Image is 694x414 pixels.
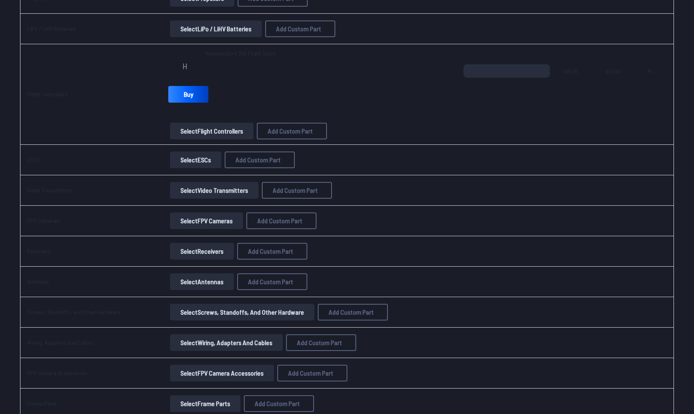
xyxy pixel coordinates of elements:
button: SelectScrews, Standoffs, and Other Hardware [170,304,314,321]
button: Add Custom Part [237,273,307,290]
button: SelectFrame Parts [170,395,241,412]
a: Flight Controllers [27,91,68,98]
span: 109.00 [605,64,626,104]
button: Add Custom Part [277,365,347,381]
span: Add Custom Part [257,217,302,224]
button: Add Custom Part [244,395,314,412]
a: Antennas [27,278,49,285]
button: SelectReceivers [170,243,234,260]
button: Add Custom Part [318,304,388,321]
a: Buy [168,86,208,103]
a: SelectFlight Controllers [168,123,255,139]
a: Wiring, Adapters and Cables [27,339,94,346]
a: Video Transmitters [27,187,72,194]
a: SelectAntennas [168,273,236,290]
span: Add Custom Part [248,278,293,285]
span: Add Custom Part [297,339,342,346]
a: LiPo / LiHV Batteries [27,25,76,32]
a: SelectVideo Transmitters [168,182,260,199]
span: Hummingbird 305 Flight Stack [205,49,276,58]
a: FPV Camera Accessories [27,369,87,376]
button: SelectWiring, Adapters and Cables [170,334,283,351]
a: Screws, Standoffs, and Other Hardware [27,308,120,316]
a: SelectWiring, Adapters and Cables [168,334,284,351]
a: SelectScrews, Standoffs, and Other Hardware [168,304,316,321]
span: Add Custom Part [255,400,300,407]
button: Add Custom Part [257,123,327,139]
span: Add Custom Part [273,187,318,194]
a: Receivers [27,247,51,255]
button: SelectAntennas [170,273,234,290]
button: Add Custom Part [246,212,317,229]
a: SelectReceivers [168,243,236,260]
button: SelectFPV Camera Accessories [170,365,274,381]
span: 109.00 [563,64,592,104]
a: ESCs [27,156,40,163]
button: Add Custom Part [237,243,307,260]
span: Add Custom Part [248,248,293,255]
button: Add Custom Part [262,182,332,199]
span: Add Custom Part [288,370,333,376]
button: Add Custom Part [265,20,335,37]
button: SelectESCs [170,151,221,168]
button: SelectLiPo / LiHV Batteries [170,20,262,37]
a: FPV Cameras [27,217,59,224]
span: H [182,62,187,70]
span: Add Custom Part [276,25,321,32]
button: SelectFPV Cameras [170,212,243,229]
button: SelectVideo Transmitters [170,182,258,199]
a: SelectFPV Camera Accessories [168,365,276,381]
a: SelectLiPo / LiHV Batteries [168,20,263,37]
a: Frame Parts [27,400,57,407]
span: Add Custom Part [236,157,281,163]
button: Add Custom Part [286,334,356,351]
button: SelectFlight Controllers [170,123,253,139]
a: SelectFPV Cameras [168,212,245,229]
a: SelectFrame Parts [168,395,242,412]
a: SelectESCs [168,151,223,168]
button: Add Custom Part [225,151,295,168]
span: Add Custom Part [329,309,374,316]
span: Add Custom Part [268,128,313,134]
